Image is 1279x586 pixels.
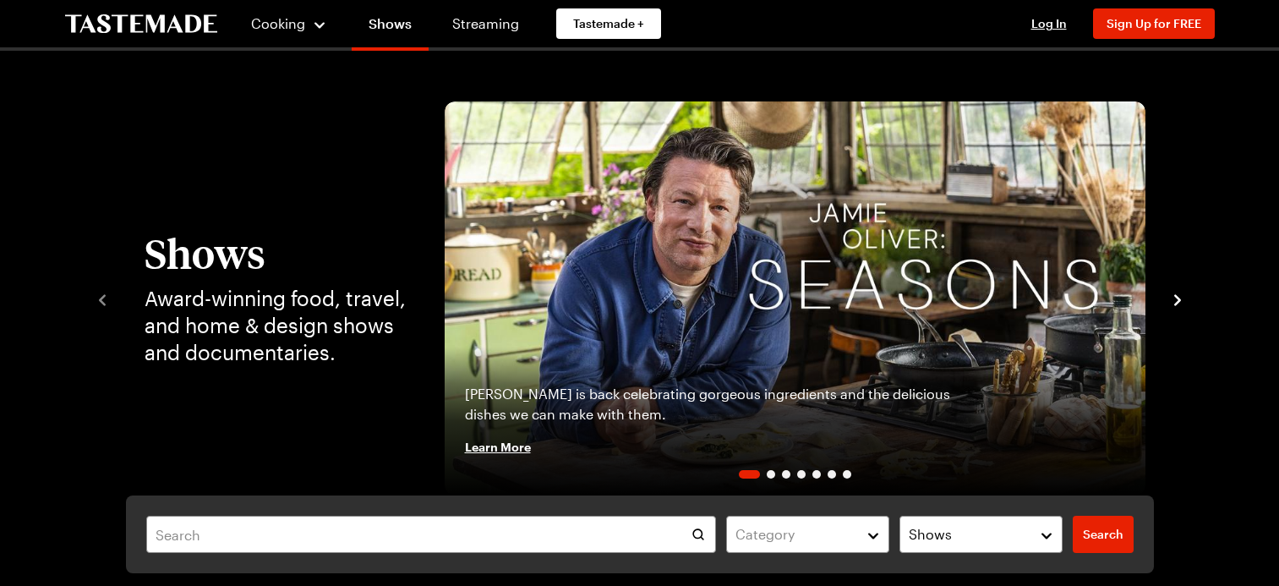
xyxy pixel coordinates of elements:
[812,470,821,479] span: Go to slide 5
[573,15,644,32] span: Tastemade +
[445,101,1145,496] a: Jamie Oliver: Seasons[PERSON_NAME] is back celebrating gorgeous ingredients and the delicious dis...
[899,516,1063,553] button: Shows
[739,470,760,479] span: Go to slide 1
[1107,16,1201,30] span: Sign Up for FREE
[94,288,111,309] button: navigate to previous item
[251,15,305,31] span: Cooking
[797,470,806,479] span: Go to slide 4
[767,470,775,479] span: Go to slide 2
[445,101,1145,496] img: Jamie Oliver: Seasons
[65,14,217,34] a: To Tastemade Home Page
[145,285,411,366] p: Award-winning food, travel, and home & design shows and documentaries.
[1073,516,1134,553] a: filters
[843,470,851,479] span: Go to slide 7
[465,438,531,455] span: Learn More
[251,3,328,44] button: Cooking
[146,516,717,553] input: Search
[782,470,790,479] span: Go to slide 3
[556,8,661,39] a: Tastemade +
[1031,16,1067,30] span: Log In
[909,524,952,545] span: Shows
[726,516,889,553] button: Category
[352,3,429,51] a: Shows
[1015,15,1083,32] button: Log In
[1093,8,1215,39] button: Sign Up for FREE
[445,101,1145,496] div: 1 / 7
[828,470,836,479] span: Go to slide 6
[145,231,411,275] h1: Shows
[1083,526,1123,543] span: Search
[1169,288,1186,309] button: navigate to next item
[735,524,855,545] div: Category
[465,384,993,424] p: [PERSON_NAME] is back celebrating gorgeous ingredients and the delicious dishes we can make with ...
